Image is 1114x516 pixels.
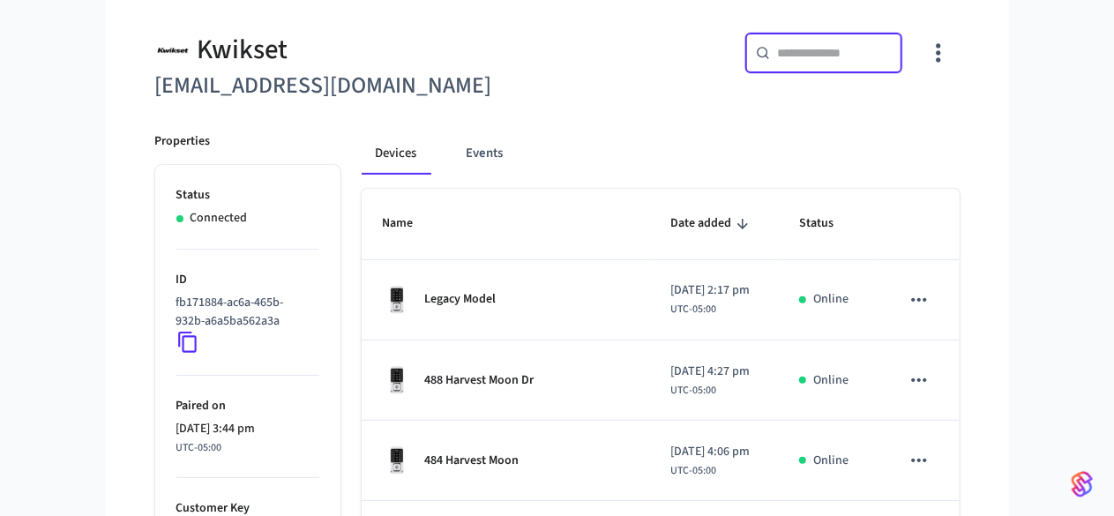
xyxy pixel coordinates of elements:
[670,363,750,399] div: America/Bogota
[176,186,319,205] p: Status
[383,446,411,475] img: Kwikset Halo Touchscreen Wifi Enabled Smart Lock, Polished Chrome, Front
[383,210,437,237] span: Name
[73,220,205,233] span: Regístrate con Facebook
[7,142,76,155] span: Iniciar sesión
[7,200,59,214] img: Google
[176,294,312,331] p: fb171884-ac6a-465b-932b-a6a5ba562a3a
[425,371,535,390] p: 488 Harvest Moon Dr
[155,32,547,68] div: Kwikset
[383,286,411,314] img: Kwikset Halo Touchscreen Wifi Enabled Smart Lock, Polished Chrome, Front
[670,463,716,479] span: UTC-05:00
[670,443,750,461] span: [DATE] 4:06 pm
[155,32,191,68] img: Kwikset Logo, Square
[813,452,849,470] p: Online
[7,258,51,273] img: Apple
[799,210,856,237] span: Status
[670,383,716,399] span: UTC-05:00
[176,397,319,415] p: Paired on
[813,371,849,390] p: Online
[7,239,50,253] img: Email
[191,209,248,228] p: Connected
[425,452,520,470] p: 484 Harvest Moon
[7,220,73,234] img: Facebook
[362,132,431,175] button: Devices
[176,420,256,456] div: America/Bogota
[813,290,849,309] p: Online
[7,172,94,185] span: Regístrate ahora
[155,68,547,104] h6: [EMAIL_ADDRESS][DOMAIN_NAME]
[670,443,750,479] div: America/Bogota
[425,290,497,309] p: Legacy Model
[452,132,518,175] button: Events
[670,363,750,381] span: [DATE] 4:27 pm
[155,132,211,151] p: Properties
[176,420,256,438] span: [DATE] 3:44 pm
[7,114,68,127] span: Ver ahorros
[50,239,160,252] span: Regístrate con Email
[670,281,750,300] span: [DATE] 2:17 pm
[383,366,411,394] img: Kwikset Halo Touchscreen Wifi Enabled Smart Lock, Polished Chrome, Front
[362,132,960,175] div: connected account tabs
[670,281,750,318] div: America/Bogota
[176,271,319,289] p: ID
[176,440,222,456] span: UTC-05:00
[7,142,94,155] span: Regístrate ahora
[1072,470,1093,498] img: SeamLogoGradient.69752ec5.svg
[51,258,161,272] span: Regístrate con Apple
[59,200,176,213] span: Regístrate con Google
[670,302,716,318] span: UTC-05:00
[162,109,214,124] span: cashback
[670,210,754,237] span: Date added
